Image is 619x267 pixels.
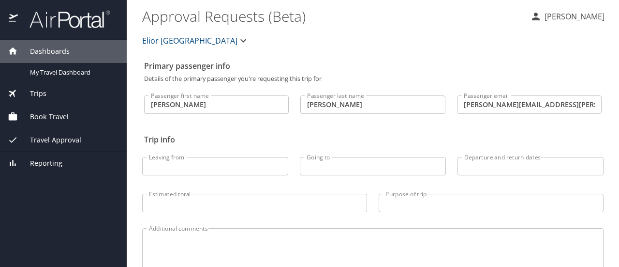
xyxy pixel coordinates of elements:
h2: Trip info [144,132,602,147]
h1: Approval Requests (Beta) [142,1,522,31]
img: icon-airportal.png [9,10,19,29]
span: Dashboards [18,46,70,57]
span: Book Travel [18,111,69,122]
h2: Primary passenger info [144,58,602,74]
button: [PERSON_NAME] [526,8,608,25]
p: [PERSON_NAME] [542,11,604,22]
span: My Travel Dashboard [30,68,115,77]
span: Trips [18,88,46,99]
p: Details of the primary passenger you're requesting this trip for [144,76,602,82]
button: Elior [GEOGRAPHIC_DATA] [138,31,253,50]
span: Elior [GEOGRAPHIC_DATA] [142,34,237,47]
span: Travel Approval [18,135,81,145]
img: airportal-logo.png [19,10,110,29]
span: Reporting [18,158,62,169]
